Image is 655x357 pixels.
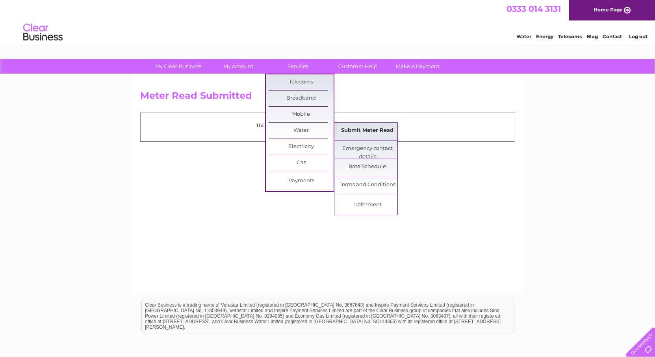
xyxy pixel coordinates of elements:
a: Deferment [335,197,400,213]
a: Customer Help [325,59,390,74]
a: Make A Payment [385,59,450,74]
a: Submit Meter Read [335,123,400,139]
a: Services [265,59,330,74]
a: Telecoms [269,74,334,90]
div: Clear Business is a trading name of Verastar Limited (registered in [GEOGRAPHIC_DATA] No. 3667643... [142,4,514,38]
a: My Clear Business [146,59,211,74]
a: Contact [603,33,622,39]
a: Electricity [269,139,334,155]
a: Energy [536,33,553,39]
a: Blog [586,33,598,39]
img: logo.png [23,20,63,44]
a: Emergency contact details [335,141,400,157]
a: Water [516,33,531,39]
a: Rate Schedule [335,159,400,175]
a: Broadband [269,91,334,106]
a: Water [269,123,334,139]
p: Thank you for your time, your meter read has been received. [145,122,511,129]
a: Payments [269,173,334,189]
a: Gas [269,155,334,171]
a: 0333 014 3131 [507,4,561,14]
a: Log out [629,33,648,39]
a: Telecoms [558,33,582,39]
a: Terms and Conditions [335,177,400,193]
h2: Meter Read Submitted [140,90,515,105]
a: Mobile [269,107,334,122]
a: My Account [206,59,271,74]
